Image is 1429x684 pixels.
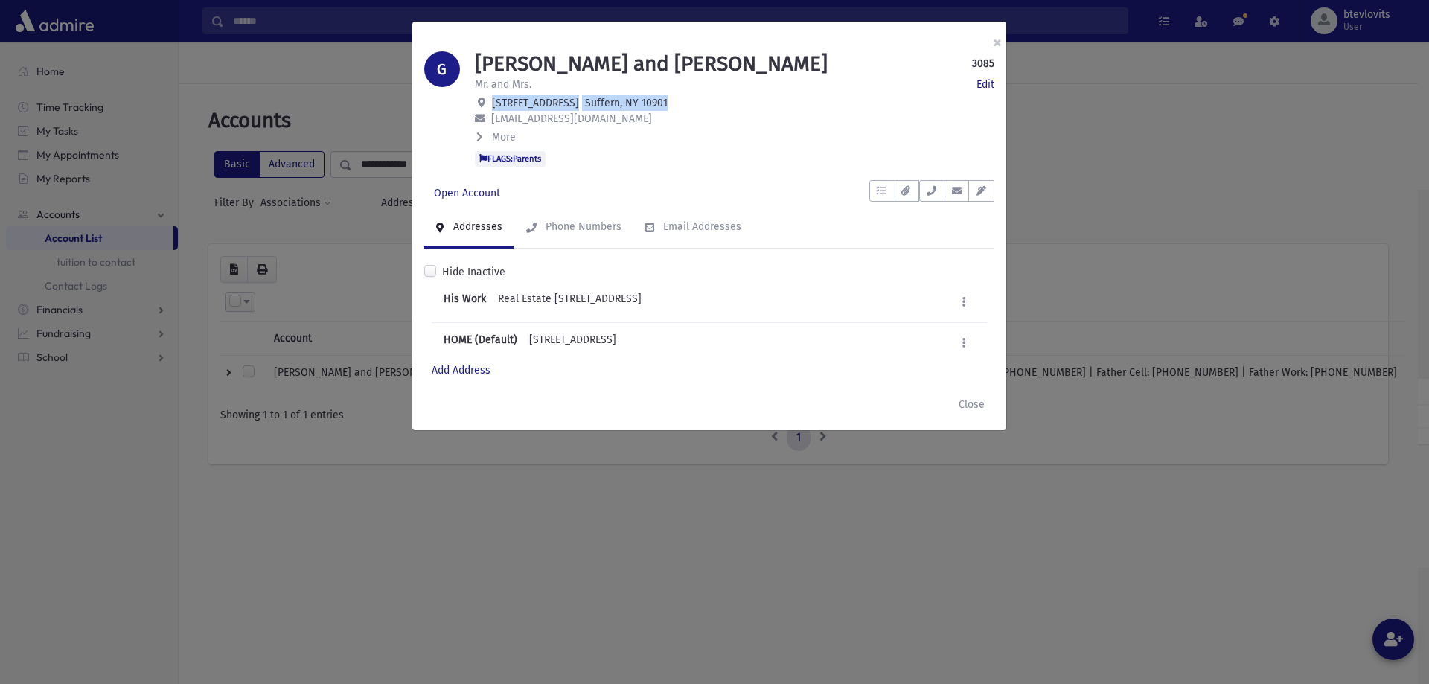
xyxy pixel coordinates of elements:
[424,51,460,87] div: G
[972,56,994,71] strong: 3085
[475,77,531,92] p: Mr. and Mrs.
[444,332,517,354] b: HOME (Default)
[543,220,621,233] div: Phone Numbers
[424,207,514,249] a: Addresses
[498,291,642,313] div: Real Estate [STREET_ADDRESS]
[475,130,517,145] button: More
[424,180,510,207] a: Open Account
[529,332,616,354] div: [STREET_ADDRESS]
[949,391,994,418] button: Close
[491,112,652,125] span: [EMAIL_ADDRESS][DOMAIN_NAME]
[442,264,505,280] label: Hide Inactive
[450,220,502,233] div: Addresses
[492,131,516,144] span: More
[633,207,753,249] a: Email Addresses
[514,207,633,249] a: Phone Numbers
[492,97,579,109] span: [STREET_ADDRESS]
[660,220,741,233] div: Email Addresses
[976,77,994,92] a: Edit
[444,291,486,313] b: His Work
[585,97,668,109] span: Suffern, NY 10901
[475,151,546,166] span: FLAGS:Parents
[432,364,490,377] a: Add Address
[475,51,828,77] h1: [PERSON_NAME] and [PERSON_NAME]
[981,22,1014,63] button: ×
